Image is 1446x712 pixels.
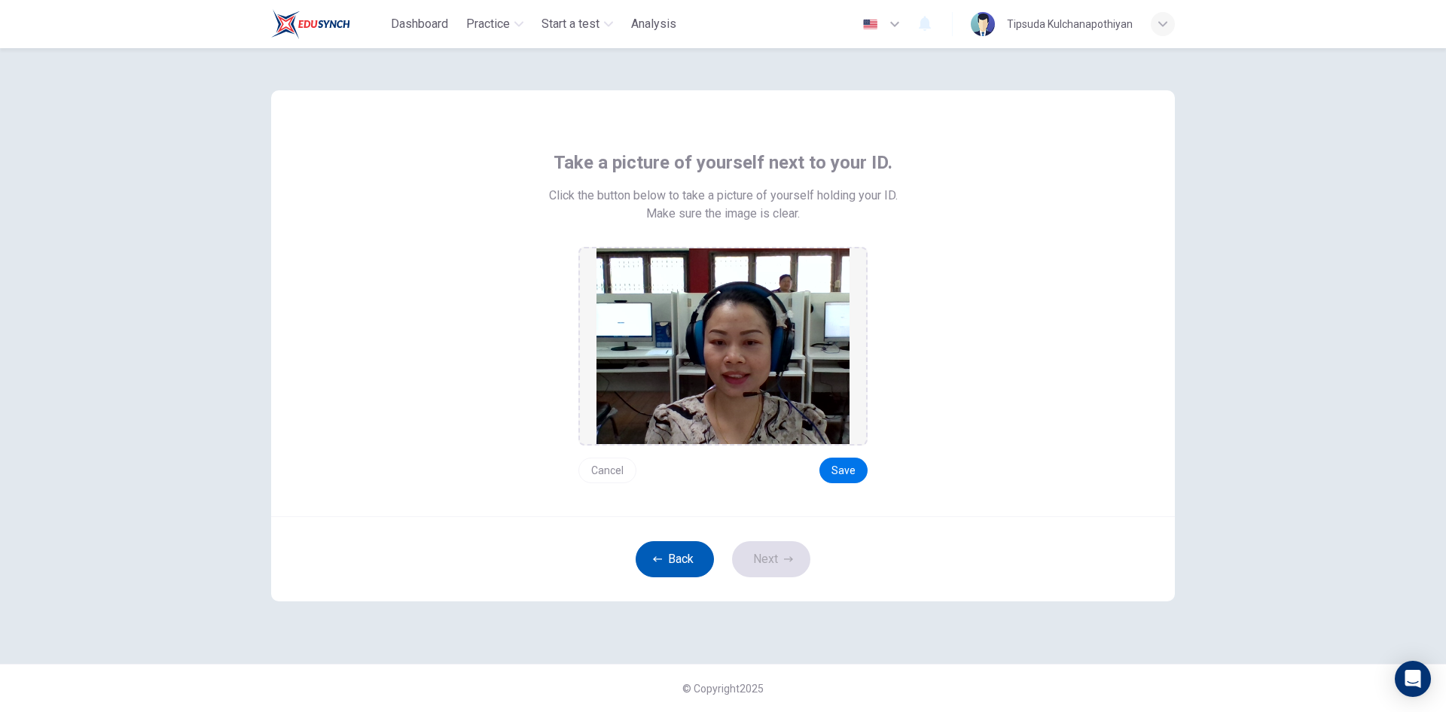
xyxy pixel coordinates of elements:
[971,12,995,36] img: Profile picture
[549,187,898,205] span: Click the button below to take a picture of yourself holding your ID.
[460,11,529,38] button: Practice
[625,11,682,38] button: Analysis
[861,19,880,30] img: en
[596,248,850,444] img: preview screemshot
[646,205,800,223] span: Make sure the image is clear.
[391,15,448,33] span: Dashboard
[271,9,385,39] a: Train Test logo
[682,683,764,695] span: © Copyright 2025
[631,15,676,33] span: Analysis
[385,11,454,38] button: Dashboard
[1395,661,1431,697] div: Open Intercom Messenger
[554,151,892,175] span: Take a picture of yourself next to your ID.
[578,458,636,483] button: Cancel
[819,458,868,483] button: Save
[466,15,510,33] span: Practice
[535,11,619,38] button: Start a test
[541,15,599,33] span: Start a test
[1007,15,1133,33] div: Tipsuda Kulchanapothiyan
[636,541,714,577] button: Back
[271,9,350,39] img: Train Test logo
